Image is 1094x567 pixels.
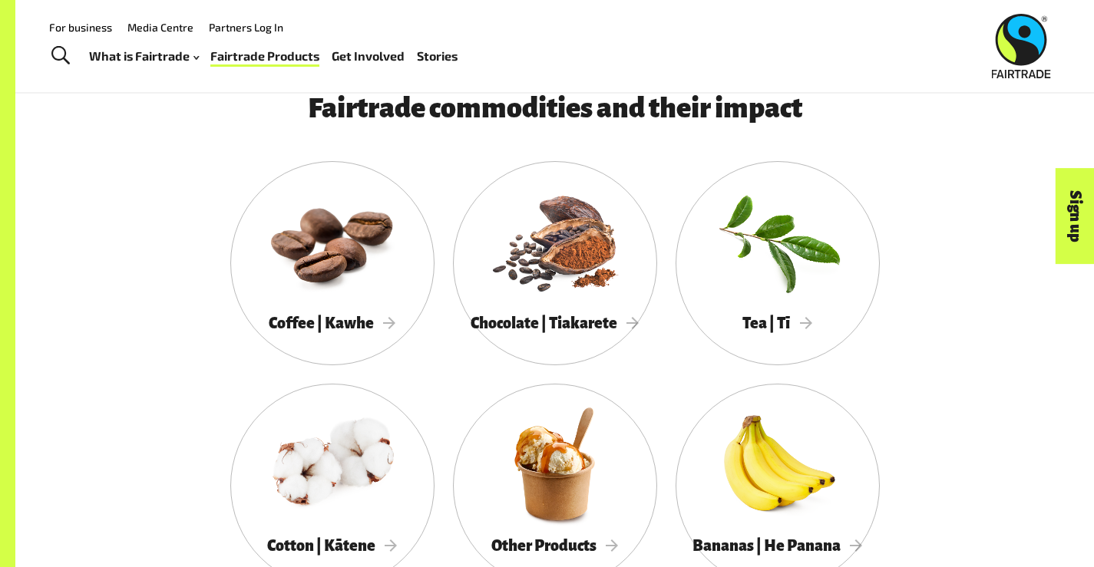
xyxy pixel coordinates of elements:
span: Chocolate | Tiakarete [471,315,640,331]
a: Tea | Tī [676,161,880,365]
img: Fairtrade Australia New Zealand logo [992,14,1051,78]
a: Get Involved [332,45,405,68]
span: Bananas | He Panana [692,537,863,554]
a: Media Centre [127,21,193,34]
span: Tea | Tī [742,315,812,331]
span: Other Products [491,537,619,554]
a: Toggle Search [41,37,79,75]
a: Coffee | Kawhe [230,161,435,365]
a: For business [49,21,112,34]
a: Chocolate | Tiakarete [453,161,657,365]
a: Fairtrade Products [210,45,319,68]
a: Partners Log In [209,21,283,34]
h3: Fairtrade commodities and their impact [200,94,911,124]
a: Stories [417,45,458,68]
span: Cotton | Kātene [267,537,398,554]
span: Coffee | Kawhe [269,315,396,331]
a: What is Fairtrade [89,45,199,68]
